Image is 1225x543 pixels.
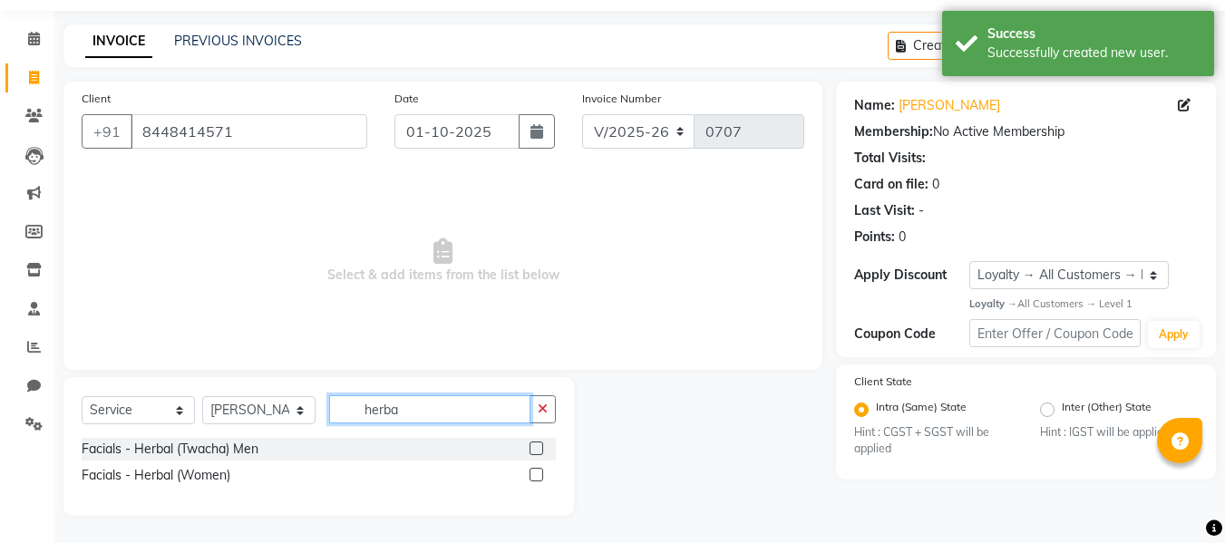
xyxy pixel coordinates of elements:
[85,25,152,58] a: INVOICE
[969,296,1198,312] div: All Customers → Level 1
[854,149,926,168] div: Total Visits:
[854,373,912,390] label: Client State
[932,175,939,194] div: 0
[876,399,967,421] label: Intra (Same) State
[854,266,968,285] div: Apply Discount
[919,201,924,220] div: -
[899,96,1000,115] a: [PERSON_NAME]
[394,91,419,107] label: Date
[82,114,132,149] button: +91
[82,440,258,459] div: Facials - Herbal (Twacha) Men
[131,114,367,149] input: Search by Name/Mobile/Email/Code
[854,424,1012,458] small: Hint : CGST + SGST will be applied
[854,201,915,220] div: Last Visit:
[1062,399,1152,421] label: Inter (Other) State
[854,122,933,141] div: Membership:
[987,24,1201,44] div: Success
[1040,424,1198,441] small: Hint : IGST will be applied
[582,91,661,107] label: Invoice Number
[987,44,1201,63] div: Successfully created new user.
[854,96,895,115] div: Name:
[969,297,1017,310] strong: Loyalty →
[969,319,1141,347] input: Enter Offer / Coupon Code
[888,32,992,60] button: Create New
[82,466,230,485] div: Facials - Herbal (Women)
[1148,321,1200,348] button: Apply
[854,228,895,247] div: Points:
[854,175,928,194] div: Card on file:
[854,325,968,344] div: Coupon Code
[174,33,302,49] a: PREVIOUS INVOICES
[899,228,906,247] div: 0
[329,395,530,423] input: Search or Scan
[82,170,804,352] span: Select & add items from the list below
[854,122,1198,141] div: No Active Membership
[82,91,111,107] label: Client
